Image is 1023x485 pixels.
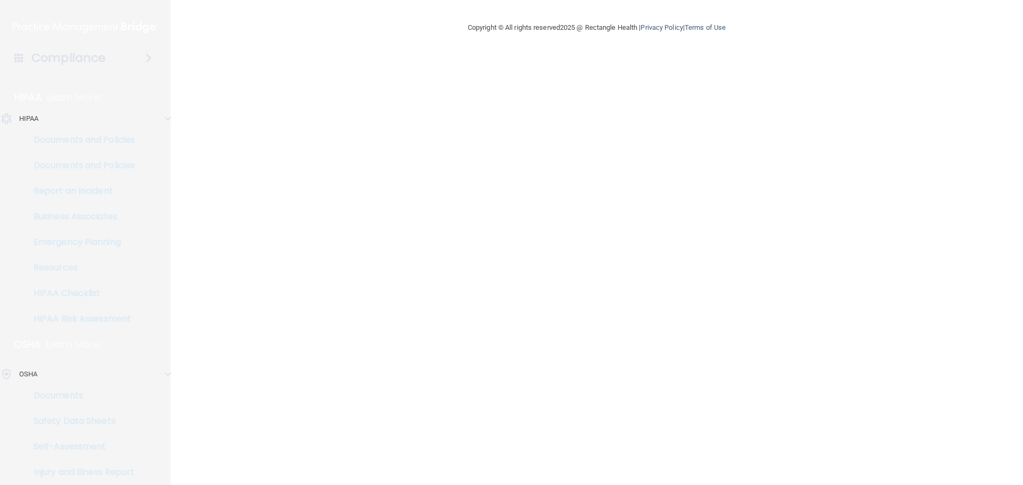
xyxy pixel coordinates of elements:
p: Report an Incident [7,186,152,196]
h4: Compliance [31,51,105,65]
p: Documents and Policies [7,135,152,145]
p: HIPAA Risk Assessment [7,314,152,324]
p: Self-Assessment [7,441,152,452]
p: Safety Data Sheets [7,416,152,426]
p: HIPAA Checklist [7,288,152,299]
p: Emergency Planning [7,237,152,248]
p: Resources [7,262,152,273]
a: Privacy Policy [640,23,683,31]
a: Terms of Use [685,23,726,31]
p: Learn More! [46,338,103,351]
p: HIPAA [19,112,39,125]
p: Documents and Policies [7,160,152,171]
p: Injury and Illness Report [7,467,152,478]
div: Copyright © All rights reserved 2025 @ Rectangle Health | | [402,11,791,45]
p: Business Associates [7,211,152,222]
p: HIPAA [14,91,42,104]
p: OSHA [19,368,37,381]
p: Learn More! [47,91,103,104]
p: OSHA [14,338,41,351]
p: Documents [7,390,152,401]
img: PMB logo [13,17,158,38]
